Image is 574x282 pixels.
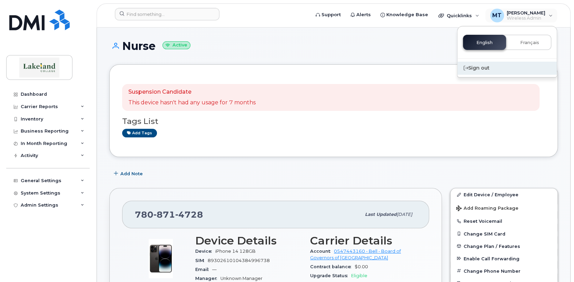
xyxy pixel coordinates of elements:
[154,209,175,220] span: 871
[451,240,557,252] button: Change Plan / Features
[464,243,520,249] span: Change Plan / Features
[397,212,412,217] span: [DATE]
[195,267,212,272] span: Email
[175,209,203,220] span: 4728
[128,99,256,107] p: This device hasn't had any usage for 7 months
[220,276,263,281] span: Unknown Manager
[122,129,157,137] a: Add tags
[195,258,208,263] span: SIM
[464,256,519,261] span: Enable Call Forwarding
[109,167,149,180] button: Add Note
[351,273,367,278] span: Eligible
[520,40,539,45] span: Français
[451,215,557,227] button: Reset Voicemail
[451,252,557,265] button: Enable Call Forwarding
[140,238,181,279] img: image20231002-3703462-njx0qo.jpeg
[212,267,217,272] span: —
[195,234,302,247] h3: Device Details
[122,117,545,126] h3: Tags List
[355,264,368,269] span: $0.00
[451,188,557,201] a: Edit Device / Employee
[310,273,351,278] span: Upgrade Status
[128,88,256,96] p: Suspension Candidate
[310,249,334,254] span: Account
[109,40,558,52] h1: Nurse
[208,258,270,263] span: 89302610104384996738
[451,228,557,240] button: Change SIM Card
[120,170,143,177] span: Add Note
[457,62,557,74] div: Sign out
[310,249,401,260] a: 0547443160 - Bell - Board of Governors of [GEOGRAPHIC_DATA]
[215,249,256,254] span: iPhone 14 128GB
[451,265,557,277] button: Change Phone Number
[365,212,397,217] span: Last updated
[162,41,190,49] small: Active
[456,206,518,212] span: Add Roaming Package
[451,201,557,215] button: Add Roaming Package
[195,249,215,254] span: Device
[310,234,417,247] h3: Carrier Details
[135,209,203,220] span: 780
[195,276,220,281] span: Manager
[310,264,355,269] span: Contract balance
